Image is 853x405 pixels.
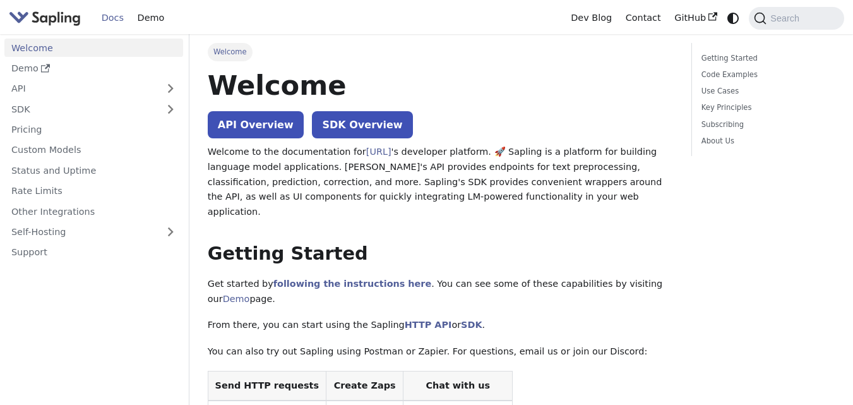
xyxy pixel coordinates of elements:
[701,85,830,97] a: Use Cases
[208,371,326,401] th: Send HTTP requests
[9,9,85,27] a: Sapling.aiSapling.ai
[701,102,830,114] a: Key Principles
[4,121,183,139] a: Pricing
[131,8,171,28] a: Demo
[4,182,183,200] a: Rate Limits
[749,7,844,30] button: Search (Command+K)
[461,320,482,330] a: SDK
[208,111,304,138] a: API Overview
[208,277,674,307] p: Get started by . You can see some of these capabilities by visiting our page.
[208,68,674,102] h1: Welcome
[158,100,183,118] button: Expand sidebar category 'SDK'
[223,294,250,304] a: Demo
[4,161,183,179] a: Status and Uptime
[208,43,253,61] span: Welcome
[619,8,668,28] a: Contact
[4,223,183,241] a: Self-Hosting
[208,43,674,61] nav: Breadcrumbs
[405,320,452,330] a: HTTP API
[701,52,830,64] a: Getting Started
[208,145,674,220] p: Welcome to the documentation for 's developer platform. 🚀 Sapling is a platform for building lang...
[4,243,183,262] a: Support
[403,371,513,401] th: Chat with us
[9,9,81,27] img: Sapling.ai
[724,9,743,27] button: Switch between dark and light mode (currently system mode)
[326,371,403,401] th: Create Zaps
[312,111,412,138] a: SDK Overview
[701,135,830,147] a: About Us
[667,8,724,28] a: GitHub
[4,59,183,78] a: Demo
[564,8,618,28] a: Dev Blog
[273,279,431,289] a: following the instructions here
[701,69,830,81] a: Code Examples
[95,8,131,28] a: Docs
[208,344,674,360] p: You can also try out Sapling using Postman or Zapier. For questions, email us or join our Discord:
[4,39,183,57] a: Welcome
[4,80,158,98] a: API
[4,202,183,221] a: Other Integrations
[4,100,158,118] a: SDK
[208,243,674,265] h2: Getting Started
[701,119,830,131] a: Subscribing
[4,141,183,159] a: Custom Models
[366,147,391,157] a: [URL]
[208,318,674,333] p: From there, you can start using the Sapling or .
[767,13,807,23] span: Search
[158,80,183,98] button: Expand sidebar category 'API'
